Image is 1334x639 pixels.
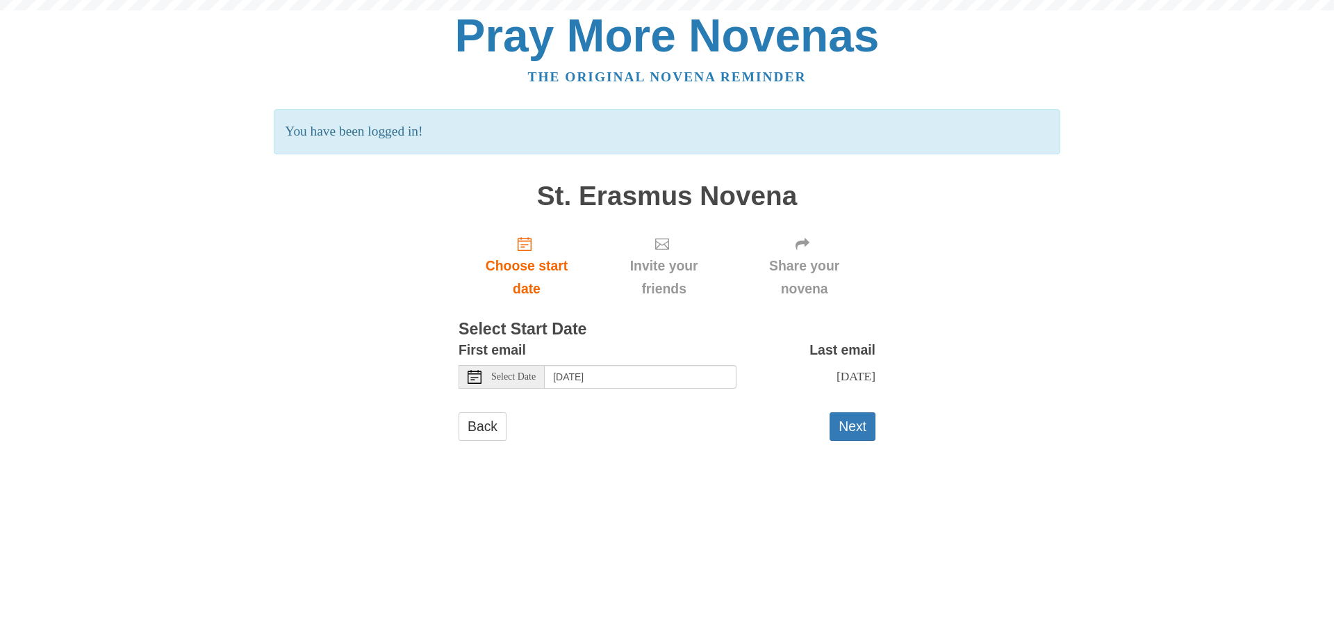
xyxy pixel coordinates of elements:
[459,412,507,441] a: Back
[747,254,862,300] span: Share your novena
[609,254,719,300] span: Invite your friends
[455,10,880,61] a: Pray More Novenas
[459,339,526,362] label: First email
[830,412,875,441] button: Next
[809,339,875,362] label: Last email
[459,225,595,307] a: Choose start date
[528,70,807,84] a: The original novena reminder
[491,372,536,382] span: Select Date
[459,321,875,339] h3: Select Start Date
[472,254,581,300] span: Choose start date
[837,369,875,383] span: [DATE]
[595,225,733,307] div: Click "Next" to confirm your start date first.
[459,181,875,211] h1: St. Erasmus Novena
[733,225,875,307] div: Click "Next" to confirm your start date first.
[274,109,1060,154] p: You have been logged in!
